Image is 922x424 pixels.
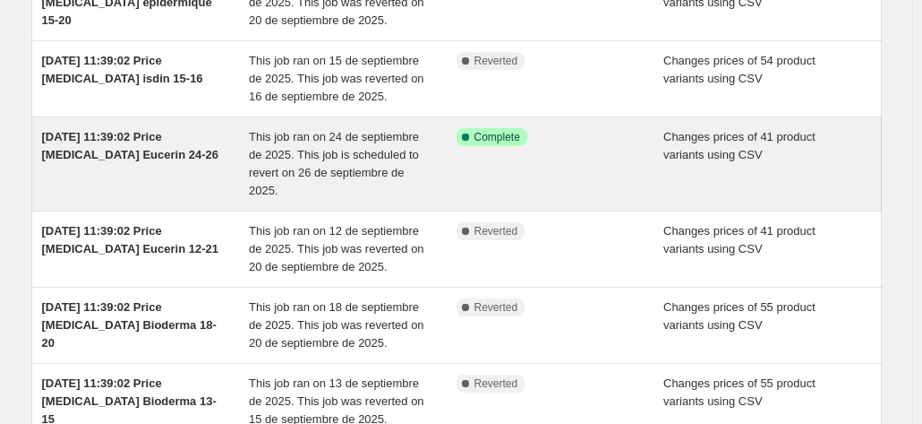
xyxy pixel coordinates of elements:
span: [DATE] 11:39:02 Price [MEDICAL_DATA] Eucerin 24-26 [42,130,218,161]
span: [DATE] 11:39:02 Price [MEDICAL_DATA] isdin 15-16 [42,54,203,85]
span: Changes prices of 41 product variants using CSV [663,224,815,255]
span: Changes prices of 41 product variants using CSV [663,130,815,161]
span: This job ran on 15 de septiembre de 2025. This job was reverted on 16 de septiembre de 2025. [249,54,424,103]
span: Changes prices of 55 product variants using CSV [663,376,815,408]
span: Reverted [474,224,518,238]
span: This job ran on 24 de septiembre de 2025. This job is scheduled to revert on 26 de septiembre de ... [249,130,419,197]
span: Reverted [474,54,518,68]
span: [DATE] 11:39:02 Price [MEDICAL_DATA] Bioderma 18-20 [42,300,217,350]
span: Reverted [474,300,518,315]
span: Changes prices of 54 product variants using CSV [663,54,815,85]
span: Reverted [474,376,518,391]
span: Complete [474,130,520,144]
span: [DATE] 11:39:02 Price [MEDICAL_DATA] Eucerin 12-21 [42,224,218,255]
span: This job ran on 18 de septiembre de 2025. This job was reverted on 20 de septiembre de 2025. [249,300,424,350]
span: This job ran on 12 de septiembre de 2025. This job was reverted on 20 de septiembre de 2025. [249,224,424,273]
span: Changes prices of 55 product variants using CSV [663,300,815,332]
